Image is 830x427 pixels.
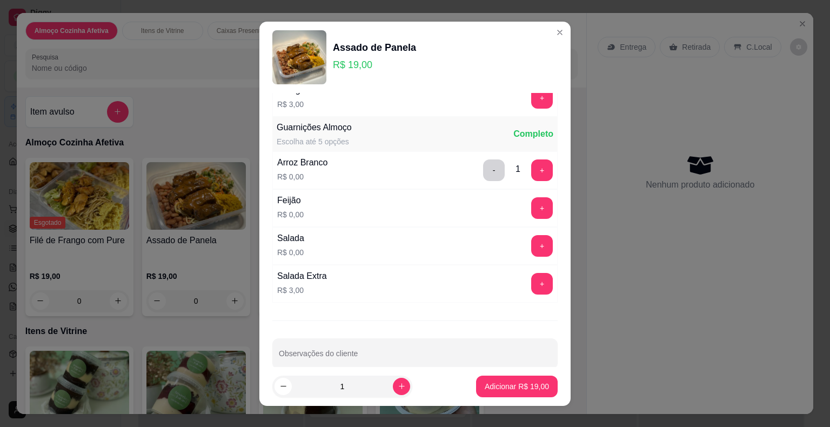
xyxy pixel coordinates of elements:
p: R$ 0,00 [277,171,327,182]
p: Adicionar R$ 19,00 [485,381,549,392]
button: add [531,273,553,295]
button: add [531,197,553,219]
div: Assado de Panela [333,40,416,55]
button: add [531,87,553,109]
button: Close [551,24,568,41]
div: Feijão [277,194,304,207]
div: Guarnições Almoço [277,121,352,134]
button: add [531,159,553,181]
div: Salada Extra [277,270,327,283]
p: R$ 3,00 [277,285,327,296]
div: Completo [513,128,553,141]
p: R$ 0,00 [277,209,304,220]
button: delete [483,159,505,181]
img: product-image [272,30,326,84]
div: Arroz Branco [277,156,327,169]
div: Escolha até 5 opções [277,136,352,147]
button: decrease-product-quantity [275,378,292,395]
button: Adicionar R$ 19,00 [476,376,558,397]
input: Observações do cliente [279,352,551,363]
p: R$ 19,00 [333,57,416,72]
div: Salada [277,232,304,245]
button: add [531,235,553,257]
p: R$ 3,00 [277,99,399,110]
p: R$ 0,00 [277,247,304,258]
button: increase-product-quantity [393,378,410,395]
div: 1 [516,163,520,176]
